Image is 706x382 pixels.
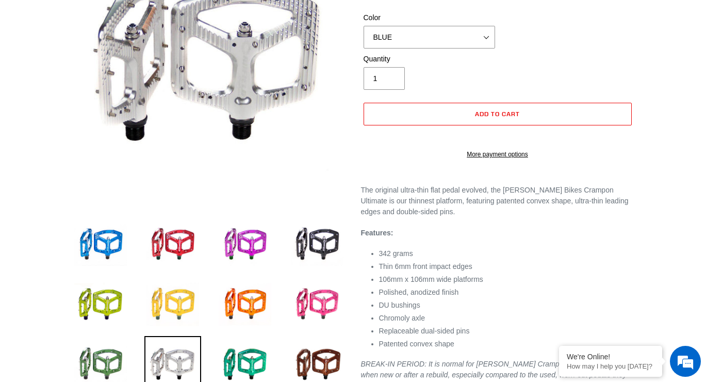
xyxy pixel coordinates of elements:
li: 106mm x 106mm wide platforms [379,274,634,285]
img: Load image into Gallery viewer, Crampon Ultimate Pedals [144,216,201,273]
p: How may I help you today? [567,362,654,370]
strong: Features: [361,229,393,237]
img: Load image into Gallery viewer, Crampon Ultimate Pedals [72,216,129,273]
label: Color [364,12,495,23]
label: Quantity [364,54,495,65]
img: d_696896380_company_1647369064580_696896380 [33,52,59,77]
div: Chat with us now [69,58,189,71]
button: Add to cart [364,103,632,125]
img: Load image into Gallery viewer, Crampon Ultimate Pedals [217,216,273,273]
img: Load image into Gallery viewer, Crampon Ultimate Pedals [289,276,346,333]
div: Minimize live chat window [169,5,194,30]
li: 342 grams [379,248,634,259]
img: Load image into Gallery viewer, Crampon Ultimate Pedals [289,216,346,273]
span: Add to cart [475,110,520,118]
div: We're Online! [567,353,654,361]
li: Replaceable dual-sided pins [379,326,634,337]
img: Load image into Gallery viewer, Crampon Ultimate Pedals [217,276,273,333]
li: Chromoly axle [379,313,634,324]
li: Polished, anodized finish [379,287,634,298]
a: More payment options [364,150,632,159]
span: Patented convex shape [379,340,454,348]
span: We're online! [60,121,142,226]
textarea: Type your message and hit 'Enter' [5,264,196,300]
li: Thin 6mm front impact edges [379,261,634,272]
p: The original ultra-thin flat pedal evolved, the [PERSON_NAME] Bikes Crampon Ultimate is our thinn... [361,185,634,217]
img: Load image into Gallery viewer, Crampon Ultimate Pedals [144,276,201,333]
li: DU bushings [379,300,634,311]
img: Load image into Gallery viewer, Crampon Ultimate Pedals [72,276,129,333]
div: Navigation go back [11,57,27,72]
